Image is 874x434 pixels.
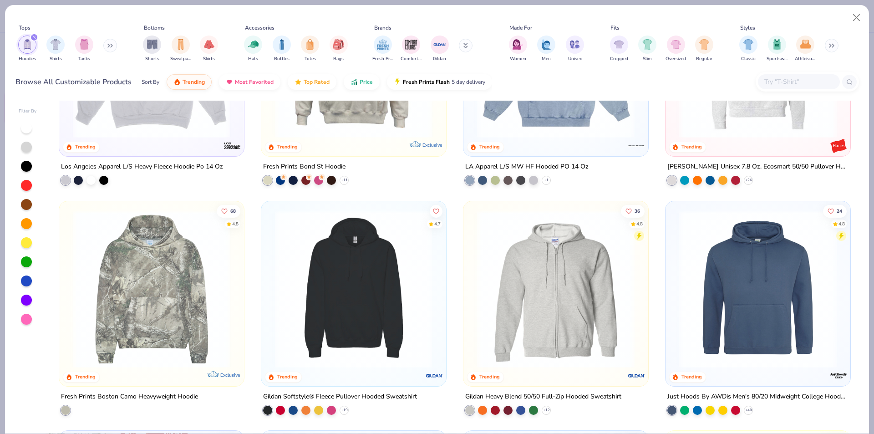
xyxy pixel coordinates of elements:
button: Like [823,204,847,217]
img: Just Hoods By AWDis logo [829,366,847,384]
span: Most Favorited [235,78,274,86]
img: 0e6f4505-4d7a-442b-8017-050ac1dcf1e4 [675,210,841,368]
div: filter for Tanks [75,36,93,62]
div: filter for Women [509,36,527,62]
button: filter button [739,36,757,62]
div: filter for Regular [695,36,713,62]
div: filter for Slim [638,36,656,62]
img: Classic Image [743,39,754,50]
button: filter button [401,36,422,62]
div: Filter By [19,108,37,115]
span: Shirts [50,56,62,62]
img: Hats Image [248,39,259,50]
span: Trending [183,78,205,86]
span: Bottles [274,56,290,62]
span: + 40 [745,407,752,413]
span: + 12 [543,407,549,413]
div: filter for Athleisure [795,36,816,62]
div: filter for Bags [330,36,348,62]
img: flash.gif [394,78,401,86]
span: Bags [333,56,344,62]
span: Skirts [203,56,215,62]
img: Gildan logo [425,366,443,384]
div: Gildan Heavy Blend 50/50 Full-Zip Hooded Sweatshirt [465,391,621,402]
div: LA Apparel L/S MW HF Hooded PO 14 Oz [465,161,589,172]
span: + 1 [544,177,549,183]
div: filter for Shorts [143,36,161,62]
button: Trending [167,74,212,90]
span: Hats [248,56,258,62]
span: Oversized [666,56,686,62]
button: filter button [330,36,348,62]
div: filter for Sportswear [767,36,788,62]
div: 4.7 [434,220,441,227]
span: Fresh Prints [372,56,393,62]
button: filter button [767,36,788,62]
img: 28bc0d45-805b-48d6-b7de-c789025e6b70 [68,210,235,368]
div: [PERSON_NAME] Unisex 7.8 Oz. Ecosmart 50/50 Pullover Hooded Sweatshirt [667,161,849,172]
button: filter button [537,36,555,62]
span: Exclusive [220,372,240,378]
button: Price [344,74,380,90]
div: Gildan Softstyle® Fleece Pullover Hooded Sweatshirt [263,391,417,402]
img: Regular Image [699,39,710,50]
div: Made For [509,24,532,32]
span: Slim [643,56,652,62]
button: filter button [509,36,527,62]
div: Brands [374,24,391,32]
img: 7d24326c-c9c5-4841-bae4-e530e905f602 [473,210,639,368]
span: Totes [305,56,316,62]
div: 4.8 [233,220,239,227]
button: filter button [200,36,218,62]
img: Fresh Prints Image [376,38,390,51]
img: Unisex Image [569,39,580,50]
span: Fresh Prints Flash [403,78,450,86]
span: Athleisure [795,56,816,62]
input: Try "T-Shirt" [763,77,833,87]
div: Just Hoods By AWDis Men's 80/20 Midweight College Hooded Sweatshirt [667,391,849,402]
img: 1a07cc18-aee9-48c0-bcfb-936d85bd356b [270,210,437,368]
div: filter for Sweatpants [170,36,191,62]
span: 24 [837,209,842,213]
div: filter for Shirts [46,36,65,62]
img: Skirts Image [204,39,214,50]
button: filter button [610,36,628,62]
img: Comfort Colors Image [404,38,418,51]
button: filter button [244,36,262,62]
button: filter button [431,36,449,62]
button: Fresh Prints Flash5 day delivery [387,74,492,90]
span: 36 [635,209,640,213]
img: Gildan logo [627,366,645,384]
span: Top Rated [304,78,330,86]
img: Hoodies Image [22,39,32,50]
button: filter button [372,36,393,62]
span: Price [360,78,373,86]
span: + 26 [745,177,752,183]
div: filter for Bottles [273,36,291,62]
div: Styles [740,24,755,32]
img: Bags Image [333,39,343,50]
img: Oversized Image [671,39,681,50]
img: 2903429d-9fe8-4dc9-bd50-793b6ed510b8 [639,210,805,368]
span: 5 day delivery [452,77,485,87]
div: filter for Fresh Prints [372,36,393,62]
img: Athleisure Image [800,39,811,50]
div: filter for Hats [244,36,262,62]
div: filter for Gildan [431,36,449,62]
button: filter button [795,36,816,62]
button: filter button [666,36,686,62]
div: filter for Hoodies [18,36,36,62]
div: filter for Skirts [200,36,218,62]
img: Cropped Image [614,39,624,50]
img: Hanes logo [829,136,847,154]
div: Los Angeles Apparel L/S Heavy Fleece Hoodie Po 14 Oz [61,161,223,172]
img: trending.gif [173,78,181,86]
div: Accessories [245,24,274,32]
button: filter button [18,36,36,62]
span: Classic [741,56,756,62]
span: Hoodies [19,56,36,62]
div: filter for Totes [301,36,319,62]
span: Unisex [568,56,582,62]
div: filter for Men [537,36,555,62]
div: filter for Unisex [566,36,584,62]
